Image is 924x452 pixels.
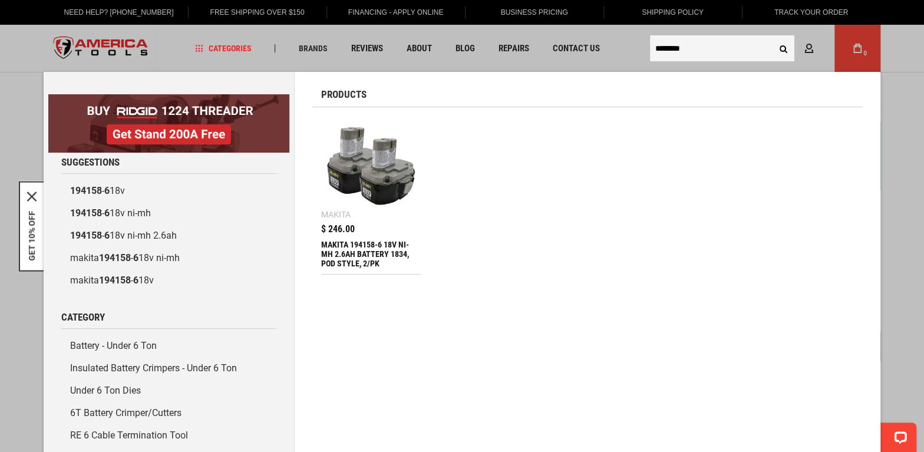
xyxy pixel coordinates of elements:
[70,185,102,196] b: 194158
[133,252,138,263] b: 6
[321,116,421,274] a: MAKITA 194158-6 18V NI-MH 2.6AH BATTERY 1834, POD STYLE, 2/PK Makita $ 246.00 MAKITA 194158-6 18V...
[27,192,37,201] button: Close
[61,202,276,225] a: 194158-618v ni-mh
[321,240,421,268] div: MAKITA 194158-6 18V NI-MH 2.6AH BATTERY 1834, POD STYLE, 2/PK
[321,90,367,100] span: Products
[195,44,252,52] span: Categories
[104,207,110,219] b: 6
[321,225,355,234] span: $ 246.00
[104,185,110,196] b: 6
[48,94,289,153] img: BOGO: Buy RIDGID® 1224 Threader, Get Stand 200A Free!
[61,269,276,292] a: makita194158-618v
[104,230,110,241] b: 6
[70,230,102,241] b: 194158
[61,180,276,202] a: 194158-618v
[136,15,150,29] button: Open LiveChat chat widget
[61,380,276,402] a: Under 6 Ton Dies
[16,18,133,27] p: Chat now
[61,424,276,447] a: RE 6 Cable Termination Tool
[61,157,120,167] span: Suggestions
[70,207,102,219] b: 194158
[299,44,328,52] span: Brands
[61,357,276,380] a: Insulated Battery Crimpers - Under 6 Ton
[190,41,257,57] a: Categories
[772,37,794,60] button: Search
[61,335,276,357] a: Battery - Under 6 Ton
[321,210,351,219] div: Makita
[293,41,333,57] a: Brands
[27,192,37,201] svg: close icon
[61,312,105,322] span: Category
[327,122,415,210] img: MAKITA 194158-6 18V NI-MH 2.6AH BATTERY 1834, POD STYLE, 2/PK
[61,225,276,247] a: 194158-618v ni-mh 2.6ah
[61,402,276,424] a: 6T Battery Crimper/Cutters
[48,94,289,103] a: BOGO: Buy RIDGID® 1224 Threader, Get Stand 200A Free!
[133,275,138,286] b: 6
[27,210,37,260] button: GET 10% OFF
[61,247,276,269] a: makita194158-618v ni-mh
[99,275,131,286] b: 194158
[99,252,131,263] b: 194158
